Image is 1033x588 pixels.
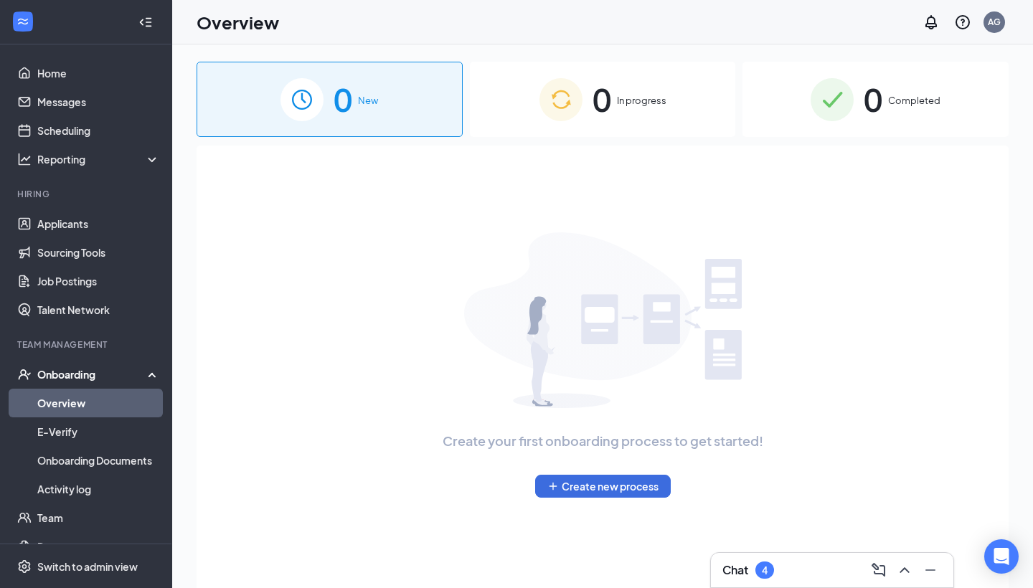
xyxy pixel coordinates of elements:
a: Overview [37,389,160,417]
a: Activity log [37,475,160,503]
div: 4 [762,564,768,577]
div: Hiring [17,188,157,200]
h1: Overview [197,10,279,34]
svg: Collapse [138,15,153,29]
svg: UserCheck [17,367,32,381]
svg: WorkstreamLogo [16,14,30,29]
svg: Plus [547,480,559,492]
div: Reporting [37,152,161,166]
svg: ComposeMessage [870,561,887,579]
a: Home [37,59,160,87]
button: ComposeMessage [867,559,890,582]
a: Talent Network [37,295,160,324]
div: Team Management [17,338,157,351]
span: New [358,93,378,108]
a: Onboarding Documents [37,446,160,475]
a: Sourcing Tools [37,238,160,267]
svg: QuestionInfo [954,14,971,31]
div: Onboarding [37,367,148,381]
h3: Chat [722,562,748,578]
span: Create your first onboarding process to get started! [443,431,763,451]
button: ChevronUp [893,559,916,582]
a: E-Verify [37,417,160,446]
svg: Notifications [923,14,940,31]
button: Minimize [919,559,942,582]
span: 0 [334,75,352,124]
svg: Analysis [17,152,32,166]
span: 0 [593,75,611,124]
div: AG [988,16,1001,28]
a: Scheduling [37,116,160,145]
svg: ChevronUp [896,561,913,579]
button: PlusCreate new process [535,475,671,498]
div: Switch to admin view [37,559,138,574]
a: Applicants [37,209,160,238]
span: 0 [864,75,882,124]
span: Completed [888,93,940,108]
a: Team [37,503,160,532]
a: Messages [37,87,160,116]
div: Open Intercom Messenger [984,539,1019,574]
a: Job Postings [37,267,160,295]
a: Documents [37,532,160,561]
svg: Minimize [922,561,939,579]
span: In progress [617,93,666,108]
svg: Settings [17,559,32,574]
